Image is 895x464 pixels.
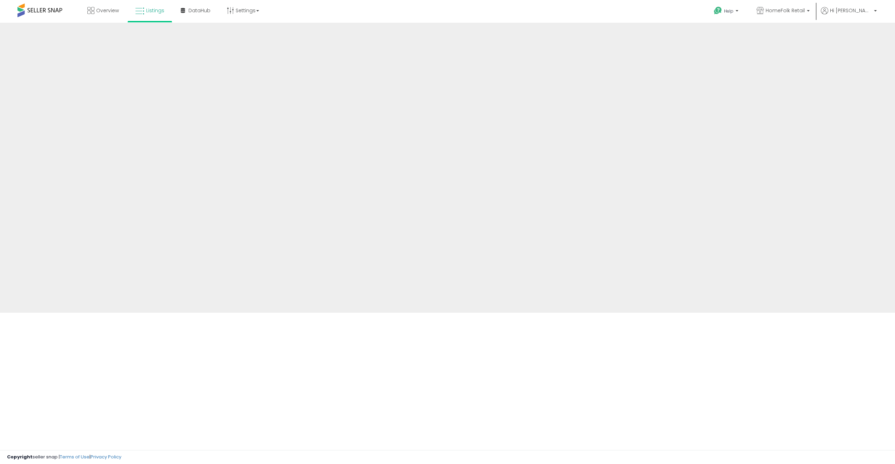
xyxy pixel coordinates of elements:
[188,7,210,14] span: DataHub
[830,7,872,14] span: Hi [PERSON_NAME]
[766,7,805,14] span: HomeFolk Retail
[708,1,745,23] a: Help
[724,8,733,14] span: Help
[96,7,119,14] span: Overview
[714,6,722,15] i: Get Help
[146,7,164,14] span: Listings
[821,7,877,23] a: Hi [PERSON_NAME]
